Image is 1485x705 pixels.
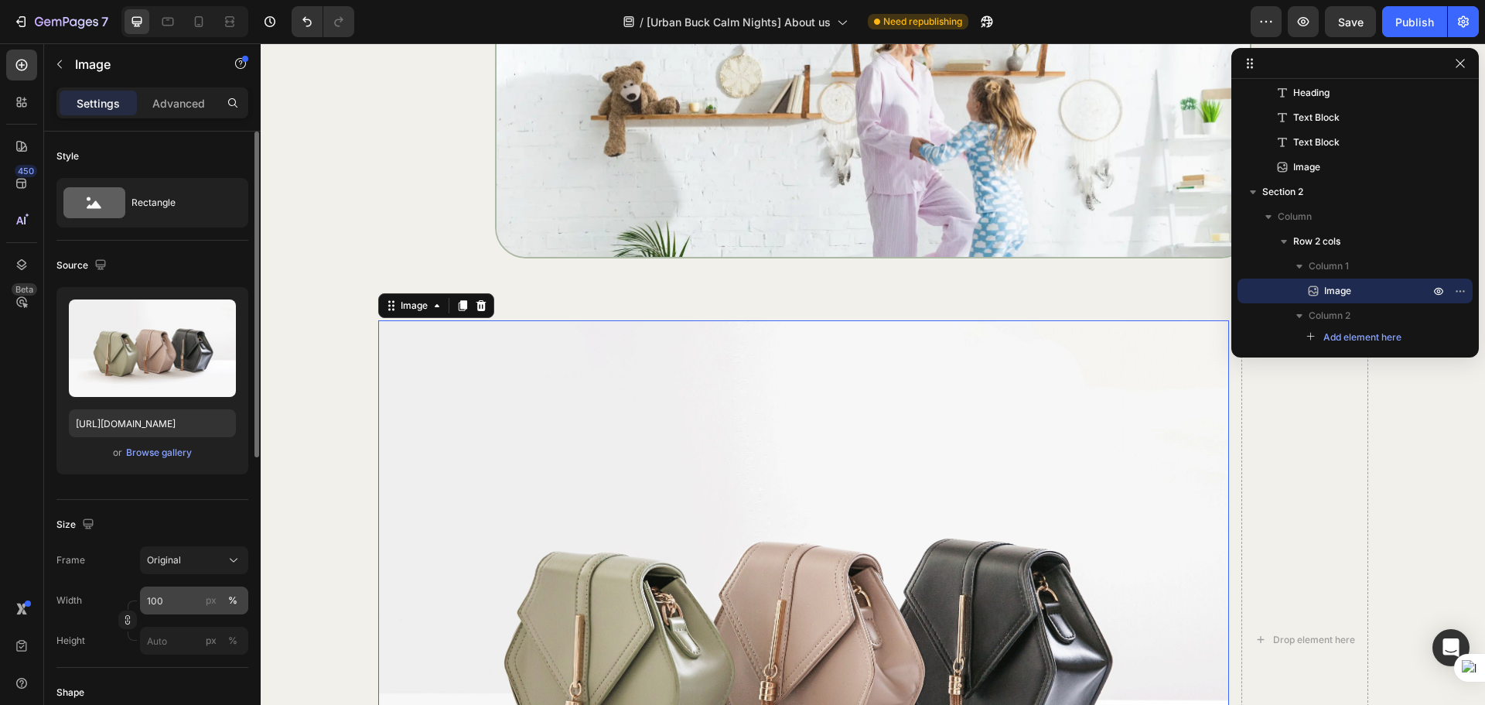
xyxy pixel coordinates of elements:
span: Add element here [1323,330,1401,344]
div: Drop element here [1012,590,1094,603]
div: Image [137,255,170,269]
p: 7 [101,12,108,31]
p: Settings [77,95,120,111]
span: [Urban Buck Calm Nights] About us [647,14,831,30]
label: Frame [56,553,85,567]
span: Heading [1293,85,1330,101]
button: px [224,631,242,650]
input: https://example.com/image.jpg [69,409,236,437]
span: Column 1 [1309,258,1349,274]
div: % [228,634,237,648]
div: Rectangle [131,185,226,221]
iframe: Design area [261,43,1485,705]
label: Width [56,594,82,607]
div: Open Intercom Messenger [1432,629,1470,666]
div: Undo/Redo [292,6,354,37]
label: Height [56,634,85,648]
div: Source [56,255,110,276]
button: 7 [6,6,115,37]
div: px [206,634,217,648]
button: Add element here [1299,328,1408,347]
button: % [202,631,220,650]
div: Publish [1395,14,1434,30]
div: Browse gallery [126,446,192,460]
p: Image [75,55,207,74]
span: Section 2 [1262,184,1303,200]
input: px% [140,627,248,655]
span: Save [1338,15,1364,29]
p: Advanced [152,95,205,111]
button: Browse gallery [125,445,193,460]
span: Image [1293,159,1320,175]
span: Column [1278,209,1312,224]
div: % [228,594,237,607]
span: / [640,14,643,30]
button: % [202,591,220,610]
span: Column 2 [1309,308,1350,323]
span: Need republishing [883,15,962,29]
div: Size [56,515,97,536]
span: Original [147,553,181,567]
div: Style [56,149,79,163]
button: Publish [1382,6,1447,37]
div: px [206,594,217,607]
span: Image [1324,283,1351,299]
button: Original [140,546,248,574]
div: Beta [12,283,37,296]
button: Save [1325,6,1376,37]
button: px [224,591,242,610]
span: Text Block [1293,110,1340,125]
span: or [113,443,122,462]
input: px% [140,587,248,614]
span: Text Block [1293,135,1340,150]
div: Shape [56,686,84,700]
span: Row 2 cols [1293,234,1340,249]
div: 450 [15,165,37,177]
img: preview-image [69,299,236,397]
